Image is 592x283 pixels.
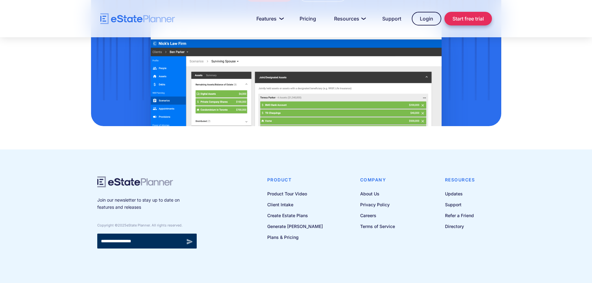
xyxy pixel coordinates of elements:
a: Client Intake [267,201,323,208]
label: Please complete this required field. [2,20,92,25]
a: Careers [360,212,395,219]
a: Resources [327,12,372,25]
h4: Product [267,176,323,183]
form: Newsletter signup [97,234,197,249]
a: Privacy Policy [360,201,395,208]
span: Phone number [92,33,122,38]
a: home [100,13,175,24]
span: Last Name [92,0,114,6]
a: Refer a Friend [445,212,475,219]
a: Features [249,12,289,25]
a: Updates [445,190,475,198]
a: Login [412,12,441,25]
a: Product Tour Video [267,190,323,198]
a: About Us [360,190,395,198]
a: Support [375,12,409,25]
p: Join our newsletter to stay up to date on features and releases [97,197,197,211]
a: Generate [PERSON_NAME] [267,222,323,230]
a: Terms of Service [360,222,395,230]
a: Directory [445,222,475,230]
h4: Resources [445,176,475,183]
a: Start free trial [444,12,492,25]
a: Plans & Pricing [267,233,323,241]
div: Copyright © eState Planner. All rights reserved. [97,223,197,227]
a: Support [445,201,475,208]
h4: Company [360,176,395,183]
span: 2025 [118,223,126,227]
a: Create Estate Plans [267,212,323,219]
span: Number of [PERSON_NAME] per month [92,58,173,64]
a: Pricing [292,12,324,25]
